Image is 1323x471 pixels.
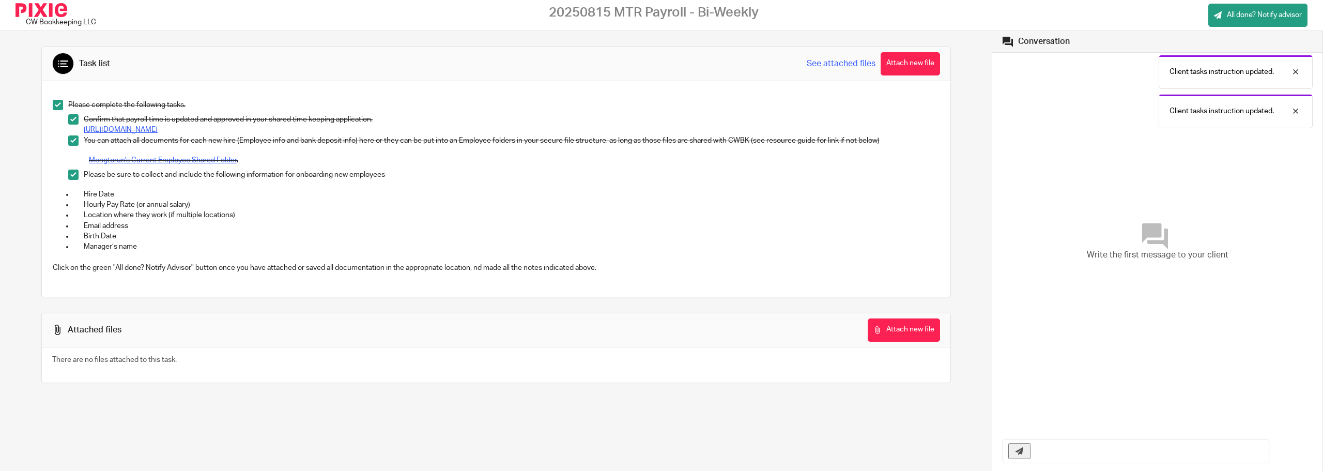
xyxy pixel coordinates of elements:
[84,241,940,252] p: Manager’s name
[84,135,940,146] p: You can attach all documents for each new hire (Employee info and bank deposit info) here or they...
[549,5,759,21] h2: 20250815 MTR Payroll - Bi-Weekly
[1170,67,1274,77] p: Client tasks instruction updated.
[84,200,940,210] p: Hourly Pay Rate (or annual salary)
[84,114,940,125] p: Confirm that payroll time is updated and approved in your shared time keeping application.
[84,210,940,220] p: Location where they work (if multiple locations)
[84,126,158,133] a: [URL][DOMAIN_NAME]
[868,318,940,342] button: Attach new file
[84,231,940,241] p: Birth Date
[237,157,238,164] span: .
[68,325,121,336] div: Attached files
[84,170,940,180] p: Please be sure to collect and include the following information for onboarding new employees
[84,189,940,200] p: Hire Date
[89,157,237,164] a: Mengtorun's Current Employee Shared Folder
[79,58,110,69] div: Task list
[1087,249,1228,261] span: Write the first message to your client
[1208,4,1307,27] a: All done? Notify advisor
[53,263,940,273] p: Click on the green "All done? Notify Advisor" button once you have attached or saved all document...
[68,100,940,110] p: Please complete the following tasks.
[16,3,101,27] div: CW Bookkeeping LLC
[52,356,177,363] span: There are no files attached to this task.
[84,221,940,231] p: Email address
[1170,106,1274,116] p: Client tasks instruction updated.
[26,17,96,27] div: CW Bookkeeping LLC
